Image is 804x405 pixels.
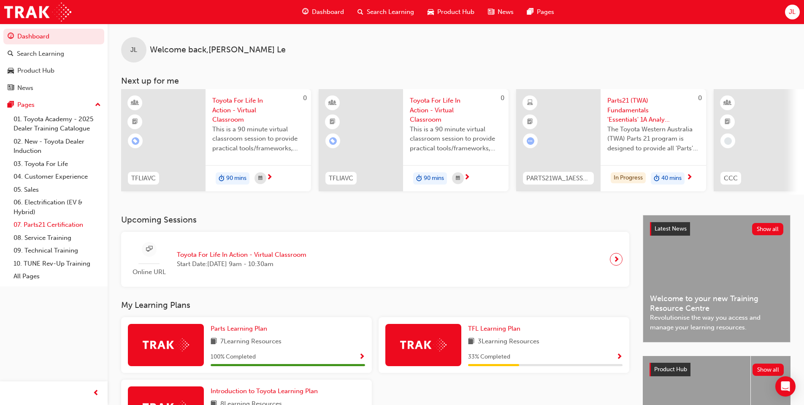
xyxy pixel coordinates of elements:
[295,3,351,21] a: guage-iconDashboard
[650,313,783,332] span: Revolutionise the way you access and manage your learning resources.
[421,3,481,21] a: car-iconProduct Hub
[3,27,104,97] button: DashboardSearch LearningProduct HubNews
[437,7,474,17] span: Product Hub
[10,270,104,283] a: All Pages
[95,100,101,111] span: up-icon
[211,352,256,362] span: 100 % Completed
[753,364,784,376] button: Show all
[3,80,104,96] a: News
[410,125,502,153] span: This is a 90 minute virtual classroom session to provide practical tools/frameworks, behaviours a...
[108,76,804,86] h3: Next up for me
[724,137,732,145] span: learningRecordVerb_NONE-icon
[468,337,474,347] span: book-icon
[132,98,138,109] span: learningResourceType_INSTRUCTOR_LED-icon
[93,388,99,399] span: prev-icon
[312,7,344,17] span: Dashboard
[211,324,271,334] a: Parts Learning Plan
[775,376,796,397] div: Open Intercom Messenger
[527,137,534,145] span: learningRecordVerb_ATTEMPT-icon
[329,174,353,183] span: TFLIAVC
[128,267,170,277] span: Online URL
[527,98,533,109] span: learningResourceType_ELEARNING-icon
[526,174,590,183] span: PARTS21WA_1AESSAI_0823_EL
[643,215,790,342] a: Latest NewsShow allWelcome to your new Training Resource CentreRevolutionise the way you access a...
[616,352,623,362] button: Show Progress
[456,173,460,184] span: calendar-icon
[258,173,263,184] span: calendar-icon
[143,338,189,351] img: Trak
[10,135,104,158] a: 02. New - Toyota Dealer Induction
[428,7,434,17] span: car-icon
[424,174,444,183] span: 90 mins
[10,196,104,218] a: 06. Electrification (EV & Hybrid)
[3,46,104,62] a: Search Learning
[516,89,706,191] a: 0PARTS21WA_1AESSAI_0823_ELParts21 (TWA) Fundamentals 'Essentials' 1A Analysis & Interpretation eL...
[303,94,307,102] span: 0
[501,94,504,102] span: 0
[211,387,318,395] span: Introduction to Toyota Learning Plan
[212,96,304,125] span: Toyota For Life In Action - Virtual Classroom
[488,7,494,17] span: news-icon
[650,294,783,313] span: Welcome to your new Training Resource Centre
[752,223,784,235] button: Show all
[302,7,309,17] span: guage-icon
[351,3,421,21] a: search-iconSearch Learning
[211,325,267,332] span: Parts Learning Plan
[121,89,311,191] a: 0TFLIAVCToyota For Life In Action - Virtual ClassroomThis is a 90 minute virtual classroom sessio...
[121,215,629,225] h3: Upcoming Sessions
[8,33,14,41] span: guage-icon
[150,45,286,55] span: Welcome back , [PERSON_NAME] Le
[478,337,539,347] span: 3 Learning Resources
[698,94,702,102] span: 0
[725,98,731,109] span: learningResourceType_INSTRUCTOR_LED-icon
[10,231,104,245] a: 08. Service Training
[8,84,14,92] span: news-icon
[17,83,33,93] div: News
[661,174,682,183] span: 40 mins
[410,96,502,125] span: Toyota For Life In Action - Virtual Classroom
[724,174,738,183] span: CCC
[128,239,623,280] a: Online URLToyota For Life In Action - Virtual ClassroomStart Date:[DATE] 9am - 10:30am
[8,50,14,58] span: search-icon
[789,7,796,17] span: JL
[537,7,554,17] span: Pages
[3,29,104,44] a: Dashboard
[613,253,620,265] span: next-icon
[211,337,217,347] span: book-icon
[266,174,273,182] span: next-icon
[520,3,561,21] a: pages-iconPages
[10,158,104,171] a: 03. Toyota For Life
[146,244,152,255] span: sessionType_ONLINE_URL-icon
[607,125,699,153] span: The Toyota Western Australia (TWA) Parts 21 program is designed to provide all 'Parts' staff with...
[10,218,104,231] a: 07. Parts21 Certification
[17,100,35,110] div: Pages
[357,7,363,17] span: search-icon
[655,225,687,232] span: Latest News
[10,113,104,135] a: 01. Toyota Academy - 2025 Dealer Training Catalogue
[481,3,520,21] a: news-iconNews
[17,66,54,76] div: Product Hub
[10,183,104,196] a: 05. Sales
[132,137,139,145] span: learningRecordVerb_ENROLL-icon
[3,97,104,113] button: Pages
[416,173,422,184] span: duration-icon
[607,96,699,125] span: Parts21 (TWA) Fundamentals 'Essentials' 1A Analysis & Interpretation eLearning
[785,5,800,19] button: JL
[211,386,321,396] a: Introduction to Toyota Learning Plan
[220,337,282,347] span: 7 Learning Resources
[527,117,533,128] span: booktick-icon
[527,7,533,17] span: pages-icon
[611,172,646,184] div: In Progress
[367,7,414,17] span: Search Learning
[131,174,156,183] span: TFLIAVC
[359,353,365,361] span: Show Progress
[219,173,225,184] span: duration-icon
[650,363,784,376] a: Product HubShow all
[8,101,14,109] span: pages-icon
[650,222,783,236] a: Latest NewsShow all
[468,325,520,332] span: TFL Learning Plan
[177,259,306,269] span: Start Date: [DATE] 9am - 10:30am
[498,7,514,17] span: News
[319,89,509,191] a: 0TFLIAVCToyota For Life In Action - Virtual ClassroomThis is a 90 minute virtual classroom sessio...
[468,352,510,362] span: 33 % Completed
